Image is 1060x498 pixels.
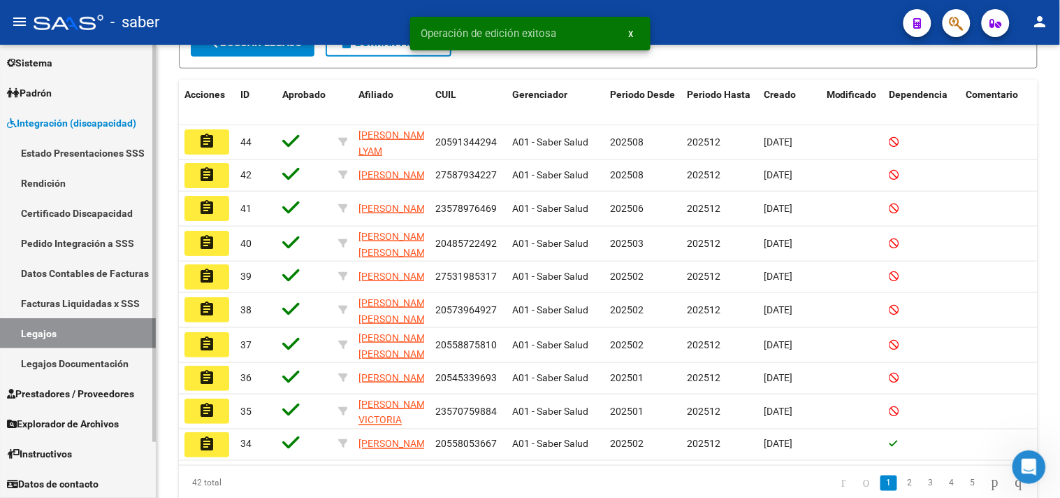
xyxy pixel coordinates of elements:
span: 41 [240,203,252,214]
span: 202512 [687,271,720,282]
span: [PERSON_NAME] [PERSON_NAME] [358,231,433,258]
span: Operación de edición exitosa [421,27,557,41]
datatable-header-cell: Periodo Hasta [681,80,758,126]
span: [PERSON_NAME] [358,203,433,214]
span: A01 - Saber Salud [512,169,588,180]
li: page 3 [920,471,941,495]
mat-icon: assignment [198,402,215,419]
a: 3 [922,476,939,491]
span: 202502 [610,339,644,350]
span: Periodo Hasta [687,89,750,100]
mat-icon: assignment [198,234,215,251]
span: Aprobado [282,89,326,100]
span: 202502 [610,304,644,315]
span: 202512 [687,339,720,350]
button: Mensajes [140,369,279,425]
span: 202506 [610,203,644,214]
span: [PERSON_NAME] [358,372,433,383]
datatable-header-cell: Aprobado [277,80,333,126]
span: [DATE] [764,136,792,148]
datatable-header-cell: Acciones [179,80,235,126]
span: 202508 [610,169,644,180]
a: 5 [964,476,981,491]
span: [DATE] [764,372,792,383]
span: A01 - Saber Salud [512,136,588,148]
mat-icon: assignment [198,133,215,150]
span: [DATE] [764,406,792,417]
div: • Hace 12sem [91,165,158,180]
span: 44 [240,136,252,148]
span: 202502 [610,439,644,450]
span: 27587934227 [435,169,497,180]
span: Cualquier duda estamos a su disposición, que tenga un lindo dia! [50,204,370,215]
span: Creado [764,89,796,100]
span: CUIL [435,89,456,100]
mat-icon: menu [11,13,28,30]
mat-icon: assignment [198,336,215,353]
datatable-header-cell: Modificado [821,80,884,126]
mat-icon: assignment [198,166,215,183]
span: Sistema [7,55,52,71]
span: Integración (discapacidad) [7,115,136,131]
mat-icon: assignment [198,199,215,216]
span: Explorador de Archivos [7,416,119,432]
span: Borrar Filtros [338,36,439,49]
span: [PERSON_NAME] [PERSON_NAME] [358,297,433,325]
span: A01 - Saber Salud [512,203,588,214]
span: 202503 [610,238,644,249]
div: Profile image for Soporte [16,151,44,179]
span: 35 [240,406,252,417]
div: Profile image for Soporte [16,203,44,231]
a: 2 [901,476,918,491]
span: 202512 [687,406,720,417]
datatable-header-cell: ID [235,80,277,126]
span: 20545339693 [435,372,497,383]
span: [PERSON_NAME] VICTORIA [358,399,433,426]
span: 202501 [610,406,644,417]
span: 27531985317 [435,271,497,282]
span: Mensajes [184,404,235,414]
div: Soporte [50,165,88,180]
span: A01 - Saber Salud [512,406,588,417]
span: x [629,27,634,40]
span: [DATE] [764,203,792,214]
div: Profile image for Soporte [16,48,44,76]
span: [PERSON_NAME] LYAM [PERSON_NAME] [358,129,433,173]
li: page 2 [899,471,920,495]
span: 202502 [610,271,644,282]
a: go to previous page [857,476,876,491]
span: A01 - Saber Salud [512,271,588,282]
span: [PERSON_NAME] [PERSON_NAME] [358,332,433,360]
span: 202508 [610,136,644,148]
mat-icon: assignment [198,268,215,285]
datatable-header-cell: Afiliado [353,80,430,126]
a: 4 [943,476,960,491]
span: [DATE] [764,339,792,350]
span: 23570759884 [435,406,497,417]
mat-icon: assignment [198,301,215,318]
span: Buscar Legajo [203,36,302,49]
span: 202512 [687,169,720,180]
span: [PERSON_NAME] [358,169,433,180]
span: 202512 [687,439,720,450]
span: 202512 [687,304,720,315]
datatable-header-cell: Gerenciador [507,80,604,126]
span: 23578976469 [435,203,497,214]
span: 20591344294 [435,136,497,148]
mat-icon: person [1032,13,1049,30]
span: Modificado [827,89,877,100]
span: 202512 [687,372,720,383]
li: page 1 [878,471,899,495]
datatable-header-cell: Creado [758,80,821,126]
span: Acciones [184,89,225,100]
span: 40 [240,238,252,249]
span: Afiliado [358,89,393,100]
span: 202512 [687,136,720,148]
span: Inicio [57,404,82,414]
span: Instructivos [7,446,72,462]
span: 202501 [610,372,644,383]
datatable-header-cell: CUIL [430,80,507,126]
span: Gerenciador [512,89,567,100]
span: A01 - Saber Salud [512,339,588,350]
span: [DATE] [764,271,792,282]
